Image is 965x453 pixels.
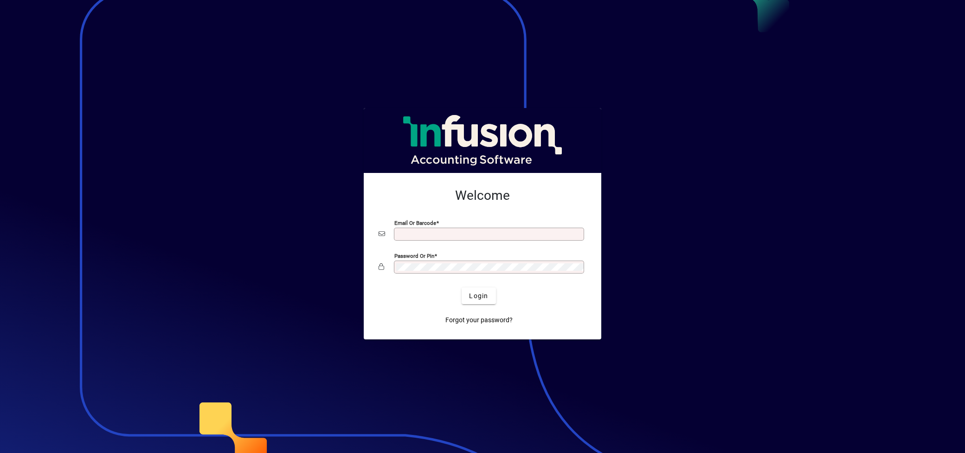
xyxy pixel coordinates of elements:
[394,253,434,259] mat-label: Password or Pin
[379,188,586,204] h2: Welcome
[462,287,495,304] button: Login
[469,291,488,301] span: Login
[445,315,513,325] span: Forgot your password?
[394,220,436,226] mat-label: Email or Barcode
[442,312,516,328] a: Forgot your password?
